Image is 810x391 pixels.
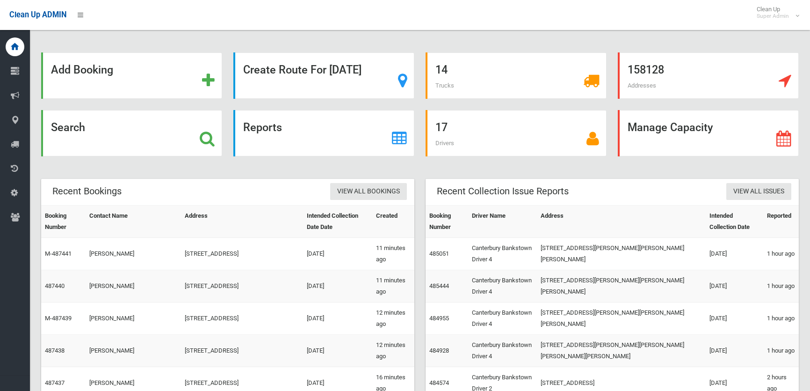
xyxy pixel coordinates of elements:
[45,315,72,322] a: M-487439
[41,206,86,238] th: Booking Number
[372,270,414,302] td: 11 minutes ago
[726,183,791,200] a: View All Issues
[86,270,181,302] td: [PERSON_NAME]
[706,270,763,302] td: [DATE]
[435,82,454,89] span: Trucks
[537,206,706,238] th: Address
[303,302,372,335] td: [DATE]
[426,182,580,200] header: Recent Collection Issue Reports
[86,206,181,238] th: Contact Name
[45,282,65,289] a: 487440
[303,206,372,238] th: Intended Collection Date Date
[372,206,414,238] th: Created
[233,110,414,156] a: Reports
[303,238,372,270] td: [DATE]
[303,335,372,367] td: [DATE]
[51,63,113,76] strong: Add Booking
[45,347,65,354] a: 487438
[763,238,799,270] td: 1 hour ago
[429,315,449,322] a: 484955
[618,52,799,99] a: 158128 Addresses
[181,238,303,270] td: [STREET_ADDRESS]
[330,183,407,200] a: View All Bookings
[537,335,706,367] td: [STREET_ADDRESS][PERSON_NAME][PERSON_NAME][PERSON_NAME][PERSON_NAME]
[429,250,449,257] a: 485051
[435,63,448,76] strong: 14
[426,206,468,238] th: Booking Number
[468,270,536,302] td: Canterbury Bankstown Driver 4
[468,302,536,335] td: Canterbury Bankstown Driver 4
[426,110,607,156] a: 17 Drivers
[537,238,706,270] td: [STREET_ADDRESS][PERSON_NAME][PERSON_NAME][PERSON_NAME]
[435,140,454,147] span: Drivers
[537,302,706,335] td: [STREET_ADDRESS][PERSON_NAME][PERSON_NAME][PERSON_NAME]
[706,206,763,238] th: Intended Collection Date
[372,238,414,270] td: 11 minutes ago
[9,10,66,19] span: Clean Up ADMIN
[181,270,303,302] td: [STREET_ADDRESS]
[86,302,181,335] td: [PERSON_NAME]
[706,238,763,270] td: [DATE]
[435,121,448,134] strong: 17
[757,13,789,20] small: Super Admin
[426,52,607,99] a: 14 Trucks
[763,206,799,238] th: Reported
[303,270,372,302] td: [DATE]
[372,335,414,367] td: 12 minutes ago
[429,347,449,354] a: 484928
[468,238,536,270] td: Canterbury Bankstown Driver 4
[537,270,706,302] td: [STREET_ADDRESS][PERSON_NAME][PERSON_NAME][PERSON_NAME]
[181,335,303,367] td: [STREET_ADDRESS]
[763,302,799,335] td: 1 hour ago
[763,270,799,302] td: 1 hour ago
[45,250,72,257] a: M-487441
[468,206,536,238] th: Driver Name
[468,335,536,367] td: Canterbury Bankstown Driver 4
[181,206,303,238] th: Address
[628,63,664,76] strong: 158128
[618,110,799,156] a: Manage Capacity
[51,121,85,134] strong: Search
[429,282,449,289] a: 485444
[41,110,222,156] a: Search
[233,52,414,99] a: Create Route For [DATE]
[372,302,414,335] td: 12 minutes ago
[243,63,362,76] strong: Create Route For [DATE]
[763,335,799,367] td: 1 hour ago
[243,121,282,134] strong: Reports
[752,6,798,20] span: Clean Up
[628,121,713,134] strong: Manage Capacity
[181,302,303,335] td: [STREET_ADDRESS]
[86,335,181,367] td: [PERSON_NAME]
[706,302,763,335] td: [DATE]
[706,335,763,367] td: [DATE]
[86,238,181,270] td: [PERSON_NAME]
[628,82,656,89] span: Addresses
[429,379,449,386] a: 484574
[41,52,222,99] a: Add Booking
[45,379,65,386] a: 487437
[41,182,133,200] header: Recent Bookings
